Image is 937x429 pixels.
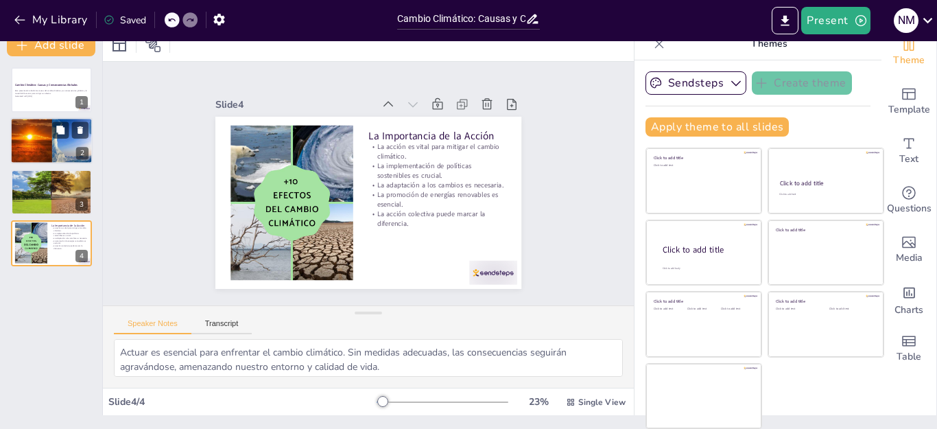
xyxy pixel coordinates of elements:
[392,139,512,232] p: La Importancia de la Acción
[888,102,930,117] span: Template
[397,9,525,29] input: Insert title
[75,96,88,108] div: 1
[287,24,423,128] div: Slide 4
[721,308,752,311] div: Click to add text
[645,71,746,95] button: Sendsteps
[108,395,377,408] div: Slide 4 / 4
[829,308,873,311] div: Click to add text
[887,201,932,216] span: Questions
[776,227,874,232] div: Click to add title
[578,397,626,408] span: Single View
[894,7,918,34] button: N M
[11,67,92,113] div: 1
[899,152,918,167] span: Text
[51,240,88,244] p: La promoción de energías renovables es esencial.
[51,224,88,228] p: La Importancia de la Acción
[51,227,88,232] p: La acción es vital para mitigar el cambio climático.
[370,165,493,262] p: La implementación de políticas sostenibles es crucial.
[881,126,936,176] div: Add text boxes
[7,34,95,56] button: Add slide
[51,232,88,237] p: La implementación de políticas sostenibles es crucial.
[114,319,191,334] button: Speaker Notes
[654,164,752,167] div: Click to add text
[881,275,936,324] div: Add charts and graphs
[663,244,750,256] div: Click to add title
[10,9,93,31] button: My Library
[76,148,88,160] div: 2
[645,117,789,137] button: Apply theme to all slides
[72,122,88,139] button: Delete Slide
[15,90,88,95] p: Esta presentación aborda las causas del cambio climático, sus consecuencias globales y la necesid...
[381,150,504,246] p: La acción es vital para mitigar el cambio climático.
[897,349,921,364] span: Table
[687,308,718,311] div: Click to add text
[752,71,852,95] button: Create theme
[10,118,93,165] div: 2
[145,36,161,53] span: Position
[114,339,623,377] textarea: Actuar es esencial para enfrentar el cambio climático. Sin medidas adecuadas, las consecuencias s...
[51,237,88,240] p: La adaptación a los cambios es necesaria.
[776,299,874,304] div: Click to add title
[342,204,465,300] p: La acción colectiva puede marcar la diferencia.
[11,220,92,266] div: 4
[801,7,870,34] button: Present
[353,189,476,285] p: La promoción de energías renovables es esencial.
[881,27,936,77] div: Change the overall theme
[52,122,69,139] button: Duplicate Slide
[881,324,936,373] div: Add a table
[654,155,752,161] div: Click to add title
[51,245,88,250] p: La acción colectiva puede marcar la diferencia.
[881,176,936,225] div: Get real-time input from your audience
[104,14,146,27] div: Saved
[896,251,923,266] span: Media
[15,84,78,87] strong: Cambio Climático: Causas y Consecuencias Globales
[776,308,819,311] div: Click to add text
[108,34,130,56] div: Layout
[779,193,870,196] div: Click to add text
[772,7,798,34] button: Export to PowerPoint
[663,267,749,270] div: Click to add body
[75,198,88,211] div: 3
[670,27,868,60] p: Themes
[15,95,88,97] p: Generated with [URL]
[191,319,252,334] button: Transcript
[522,395,555,408] div: 23 %
[75,250,88,262] div: 4
[881,77,936,126] div: Add ready made slides
[780,179,871,187] div: Click to add title
[365,181,482,270] p: La adaptación a los cambios es necesaria.
[894,303,923,318] span: Charts
[894,8,918,33] div: N M
[881,225,936,275] div: Add images, graphics, shapes or video
[654,299,752,304] div: Click to add title
[654,308,685,311] div: Click to add text
[11,170,92,215] div: 3
[893,53,925,68] span: Theme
